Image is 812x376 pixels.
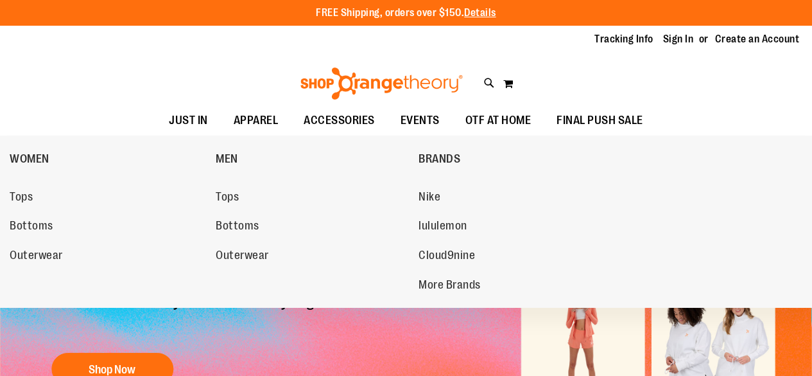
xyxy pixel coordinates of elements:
a: OTF AT HOME [453,106,544,136]
span: WOMEN [10,152,49,168]
a: MEN [216,142,412,175]
a: Tracking Info [594,32,653,46]
a: ACCESSORIES [291,106,388,136]
span: More Brands [419,278,481,294]
span: MEN [216,152,238,168]
span: OTF AT HOME [465,106,531,135]
a: BRANDS [419,142,618,175]
span: Bottoms [10,219,53,235]
span: APPAREL [234,106,279,135]
span: BRANDS [419,152,460,168]
span: Nike [419,190,440,206]
span: EVENTS [401,106,440,135]
span: FINAL PUSH SALE [557,106,643,135]
span: Tops [216,190,239,206]
p: FREE Shipping, orders over $150. [316,6,496,21]
span: Bottoms [216,219,259,235]
a: Create an Account [715,32,800,46]
span: Outerwear [10,249,63,265]
a: WOMEN [10,142,209,175]
img: Shop Orangetheory [298,67,465,100]
a: Sign In [663,32,694,46]
a: FINAL PUSH SALE [544,106,656,136]
span: Tops [10,190,33,206]
span: lululemon [419,219,467,235]
span: Cloud9nine [419,249,475,265]
a: JUST IN [156,106,221,136]
span: JUST IN [169,106,208,135]
a: Details [464,7,496,19]
span: Outerwear [216,249,269,265]
a: EVENTS [388,106,453,136]
a: APPAREL [221,106,291,136]
p: Exclusive online deals! Shop OTF favorites under $10, $20, $50, Co-Brands and many more before th... [45,278,447,341]
span: ACCESSORIES [304,106,375,135]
